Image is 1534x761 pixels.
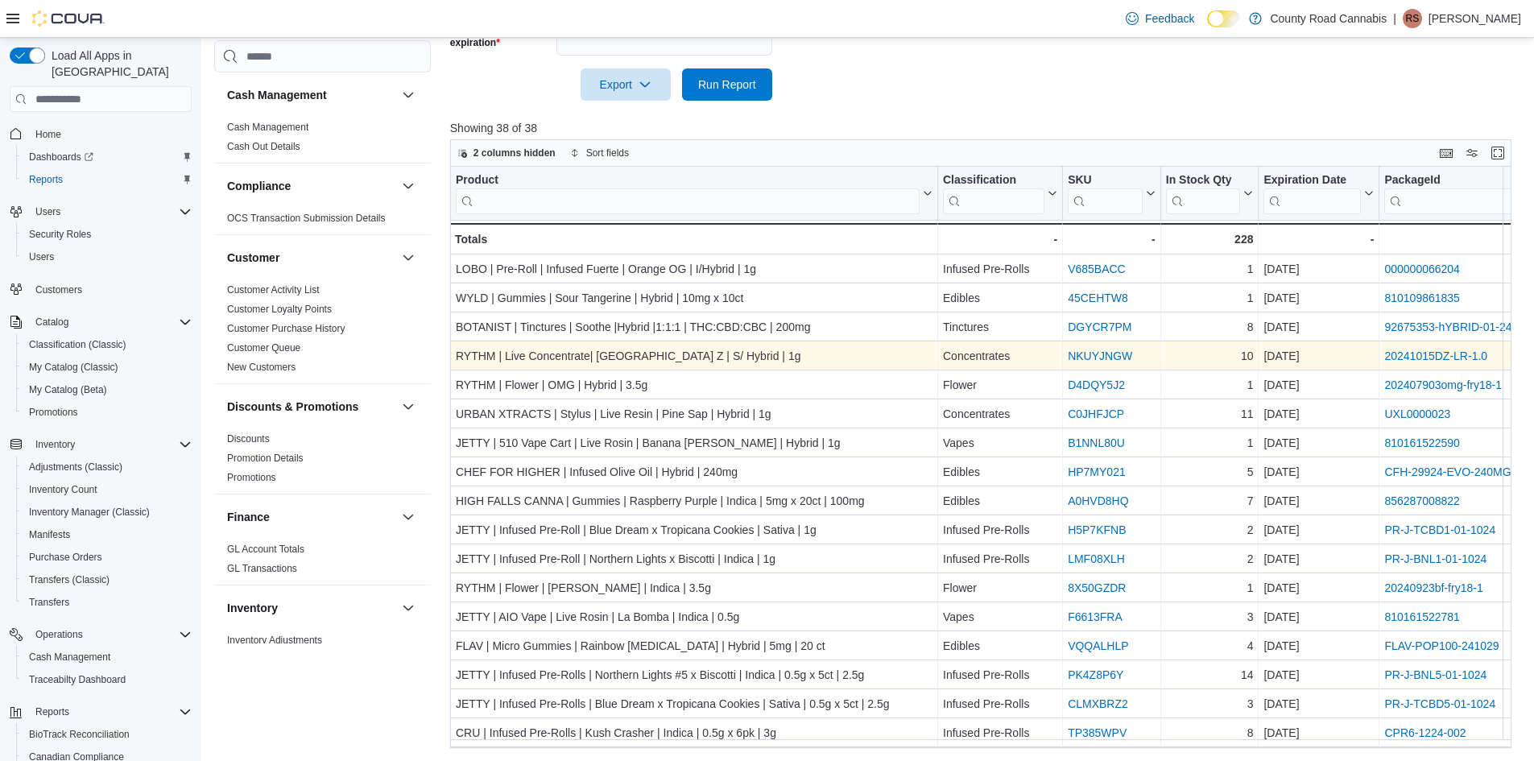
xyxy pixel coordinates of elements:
a: Promotion Details [227,453,304,464]
div: Concentrates [943,346,1057,366]
div: URBAN XTRACTS | Stylus | Live Resin | Pine Sap | Hybrid | 1g [456,404,932,424]
button: Users [16,246,198,268]
a: GL Transactions [227,563,297,574]
h3: Discounts & Promotions [227,399,358,415]
span: Manifests [23,525,192,544]
div: 1 [1166,433,1254,453]
span: Purchase Orders [29,551,102,564]
div: [DATE] [1263,375,1374,395]
span: Inventory Manager (Classic) [23,503,192,522]
a: Adjustments (Classic) [23,457,129,477]
span: Cash Management [23,647,192,667]
h3: Compliance [227,178,291,194]
span: My Catalog (Beta) [29,383,107,396]
button: Promotions [16,401,198,424]
div: [DATE] [1263,520,1374,540]
a: Customer Loyalty Points [227,304,332,315]
span: Adjustments (Classic) [23,457,192,477]
span: 2 columns hidden [473,147,556,159]
button: Manifests [16,523,198,546]
div: Customer [214,280,431,383]
a: Promotions [227,472,276,483]
a: D4DQY5J2 [1068,378,1125,391]
button: Enter fullscreen [1488,143,1507,163]
button: Cash Management [16,646,198,668]
a: Inventory Count [23,480,104,499]
button: Catalog [29,312,75,332]
button: Run Report [682,68,772,101]
input: Dark Mode [1207,10,1241,27]
span: GL Account Totals [227,543,304,556]
div: - [943,230,1057,249]
div: SKU URL [1068,173,1143,214]
a: Cash Out Details [227,141,300,152]
div: 14 [1166,665,1254,684]
button: In Stock Qty [1166,173,1254,214]
div: Product [456,173,920,214]
span: Customers [35,283,82,296]
div: [DATE] [1263,491,1374,511]
a: Purchase Orders [23,548,109,567]
a: Manifests [23,525,76,544]
a: LMF08XLH [1068,552,1125,565]
span: Cash Management [29,651,110,664]
span: Reports [29,173,63,186]
button: Traceabilty Dashboard [16,668,198,691]
span: Dashboards [29,151,93,163]
span: RS [1406,9,1420,28]
a: Reports [23,170,69,189]
div: RYTHM | Live Concentrate| [GEOGRAPHIC_DATA] Z | S/ Hybrid | 1g [456,346,932,366]
div: RYTHM | Flower | [PERSON_NAME] | Indica | 3.5g [456,578,932,598]
div: [DATE] [1263,259,1374,279]
div: [DATE] [1263,346,1374,366]
a: FLAV-POP100-241029 [1384,639,1499,652]
div: 11 [1166,404,1254,424]
a: Transfers (Classic) [23,570,116,589]
div: FLAV | Micro Gummies | Rainbow [MEDICAL_DATA] | Hybrid | 5mg | 20 ct [456,636,932,656]
a: UXL0000023 [1384,407,1450,420]
span: Customer Queue [227,341,300,354]
img: Cova [32,10,105,27]
span: Purchase Orders [23,548,192,567]
span: Users [29,202,192,221]
a: Security Roles [23,225,97,244]
span: Dashboards [23,147,192,167]
a: NKUYJNGW [1068,349,1132,362]
a: PR-J-BNL5-01-1024 [1384,668,1486,681]
span: Reports [29,702,192,722]
span: Cash Out Details [227,140,300,153]
a: New Customers [227,362,296,373]
a: My Catalog (Classic) [23,358,125,377]
button: Inventory Count [16,478,198,501]
a: My Catalog (Beta) [23,380,114,399]
div: 2 [1166,549,1254,569]
span: Cash Management [227,121,308,134]
div: JETTY | Infused Pre-Rolls | Blue Dream x Tropicana Cookies | Sativa | 0.5g x 5ct | 2.5g [456,694,932,713]
div: Edibles [943,288,1057,308]
div: In Stock Qty [1166,173,1241,188]
button: Adjustments (Classic) [16,456,198,478]
a: Customers [29,280,89,300]
span: Home [29,123,192,143]
span: Operations [35,628,83,641]
p: County Road Cannabis [1270,9,1387,28]
span: Inventory [29,435,192,454]
span: Users [29,250,54,263]
span: My Catalog (Classic) [23,358,192,377]
button: Customer [227,250,395,266]
a: Customer Purchase History [227,323,345,334]
div: JETTY | Infused Pre-Roll | Blue Dream x Tropicana Cookies | Sativa | 1g [456,520,932,540]
div: RYTHM | Flower | OMG | Hybrid | 3.5g [456,375,932,395]
div: 228 [1166,230,1254,249]
div: Edibles [943,491,1057,511]
h3: Finance [227,509,270,525]
div: [DATE] [1263,607,1374,627]
button: 2 columns hidden [451,143,562,163]
a: Inventory Manager (Classic) [23,503,156,522]
button: Inventory [399,598,418,618]
div: 2 [1166,520,1254,540]
span: Inventory Adjustments [227,634,322,647]
button: Discounts & Promotions [399,397,418,416]
div: 1 [1166,375,1254,395]
div: 1 [1166,259,1254,279]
